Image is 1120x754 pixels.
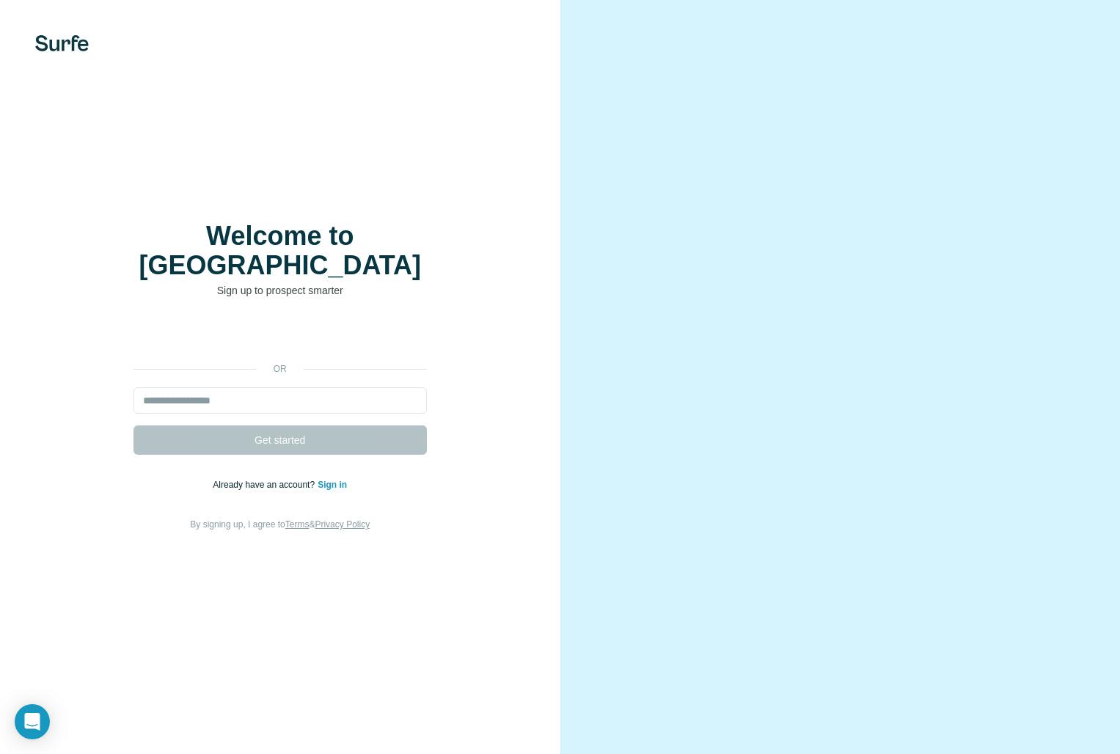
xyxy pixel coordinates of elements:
p: or [257,362,304,376]
a: Sign in [318,480,347,490]
h1: Welcome to [GEOGRAPHIC_DATA] [133,222,427,280]
div: Open Intercom Messenger [15,704,50,739]
a: Terms [285,519,310,530]
img: Surfe's logo [35,35,89,51]
span: By signing up, I agree to & [190,519,370,530]
span: Already have an account? [213,480,318,490]
p: Sign up to prospect smarter [133,283,427,298]
a: Privacy Policy [315,519,370,530]
iframe: Sign in with Google Button [126,320,434,352]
